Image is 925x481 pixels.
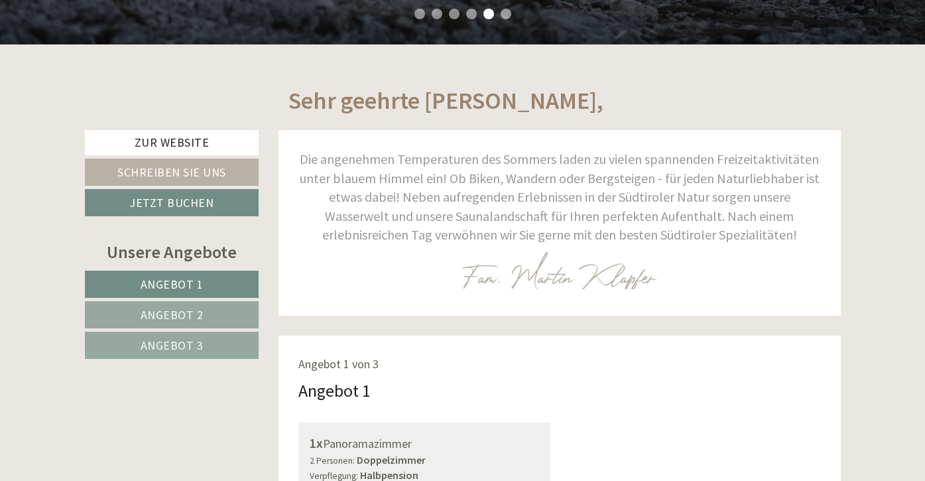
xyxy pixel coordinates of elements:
[20,38,204,49] div: Inso Sonnenheim
[310,434,538,453] div: Panoramazimmer
[288,88,603,114] h1: Sehr geehrte [PERSON_NAME],
[85,159,259,186] a: Schreiben Sie uns
[237,10,285,33] div: [DATE]
[298,356,379,372] span: Angebot 1 von 3
[141,277,204,292] span: Angebot 1
[357,453,426,466] b: Doppelzimmer
[10,36,211,76] div: Guten Tag, wie können wir Ihnen helfen?
[141,338,204,353] span: Angebot 3
[85,189,259,216] a: Jetzt buchen
[141,307,204,322] span: Angebot 2
[462,251,657,289] img: image
[310,435,323,451] b: 1x
[310,455,355,466] small: 2 Personen:
[20,64,204,74] small: 21:57
[298,378,371,403] div: Angebot 1
[300,151,820,243] span: Die angenehmen Temperaturen des Sommers laden zu vielen spannenden Freizeitaktivitäten unter blau...
[85,240,259,264] div: Unsere Angebote
[437,346,523,373] button: Senden
[85,130,259,155] a: Zur Website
